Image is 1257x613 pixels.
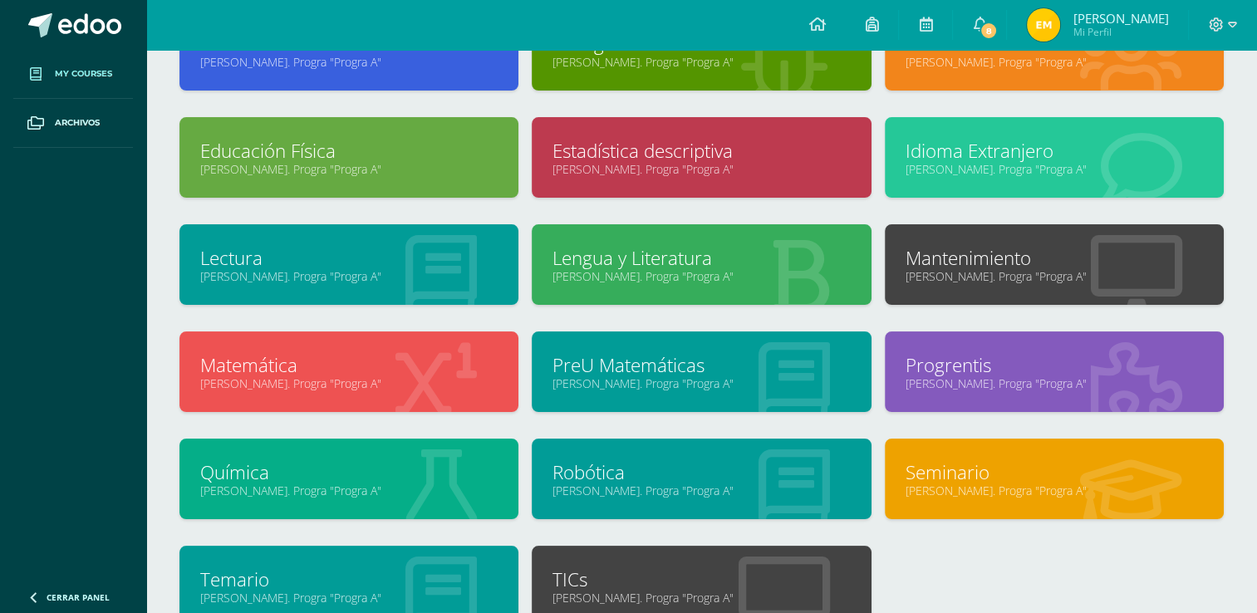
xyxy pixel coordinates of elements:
[200,138,498,164] a: Educación Física
[552,245,850,271] a: Lengua y Literatura
[200,459,498,485] a: Química
[200,375,498,391] a: [PERSON_NAME]. Progra "Progra A"
[906,268,1203,284] a: [PERSON_NAME]. Progra "Progra A"
[552,483,850,498] a: [PERSON_NAME]. Progra "Progra A"
[200,566,498,592] a: Temario
[906,352,1203,378] a: Progrentis
[200,245,498,271] a: Lectura
[200,54,498,70] a: [PERSON_NAME]. Progra "Progra A"
[13,50,133,99] a: My courses
[906,54,1203,70] a: [PERSON_NAME]. Progra "Progra A"
[1073,10,1168,27] span: [PERSON_NAME]
[200,268,498,284] a: [PERSON_NAME]. Progra "Progra A"
[906,138,1203,164] a: Idioma Extranjero
[906,375,1203,391] a: [PERSON_NAME]. Progra "Progra A"
[906,161,1203,177] a: [PERSON_NAME]. Progra "Progra A"
[1027,8,1060,42] img: a3cac6e9f30f36fe898afa7be4061810.png
[200,161,498,177] a: [PERSON_NAME]. Progra "Progra A"
[47,591,110,603] span: Cerrar panel
[13,99,133,148] a: Archivos
[906,483,1203,498] a: [PERSON_NAME]. Progra "Progra A"
[200,352,498,378] a: Matemática
[552,138,850,164] a: Estadística descriptiva
[55,67,112,81] span: My courses
[980,22,998,40] span: 8
[906,245,1203,271] a: Mantenimiento
[552,161,850,177] a: [PERSON_NAME]. Progra "Progra A"
[906,459,1203,485] a: Seminario
[552,54,850,70] a: [PERSON_NAME]. Progra "Progra A"
[552,375,850,391] a: [PERSON_NAME]. Progra "Progra A"
[200,483,498,498] a: [PERSON_NAME]. Progra "Progra A"
[55,116,100,130] span: Archivos
[552,352,850,378] a: PreU Matemáticas
[552,590,850,606] a: [PERSON_NAME]. Progra "Progra A"
[200,590,498,606] a: [PERSON_NAME]. Progra "Progra A"
[1073,25,1168,39] span: Mi Perfil
[552,268,850,284] a: [PERSON_NAME]. Progra "Progra A"
[552,459,850,485] a: Robótica
[552,566,850,592] a: TICs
